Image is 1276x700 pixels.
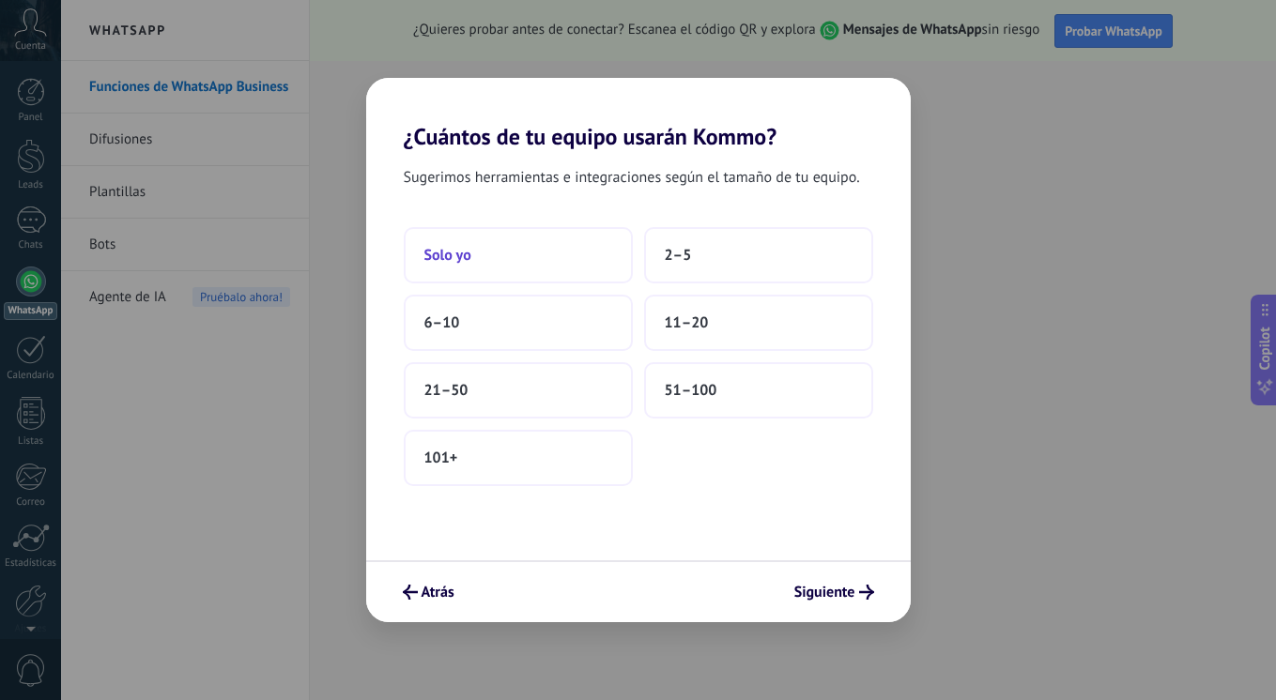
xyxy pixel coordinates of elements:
span: 101+ [424,449,458,467]
button: 6–10 [404,295,633,351]
button: 21–50 [404,362,633,418]
span: Sugerimos herramientas e integraciones según el tamaño de tu equipo. [404,165,860,190]
button: 2–5 [644,227,873,283]
button: 11–20 [644,295,873,351]
h2: ¿Cuántos de tu equipo usarán Kommo? [366,78,911,150]
button: Siguiente [786,576,883,608]
button: 51–100 [644,362,873,418]
span: Solo yo [424,246,471,265]
span: Atrás [422,586,454,599]
span: Siguiente [794,586,855,599]
button: 101+ [404,430,633,486]
button: Solo yo [404,227,633,283]
span: 11–20 [665,313,709,332]
span: 2–5 [665,246,692,265]
button: Atrás [394,576,463,608]
span: 6–10 [424,313,460,332]
span: 51–100 [665,381,717,400]
span: 21–50 [424,381,469,400]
